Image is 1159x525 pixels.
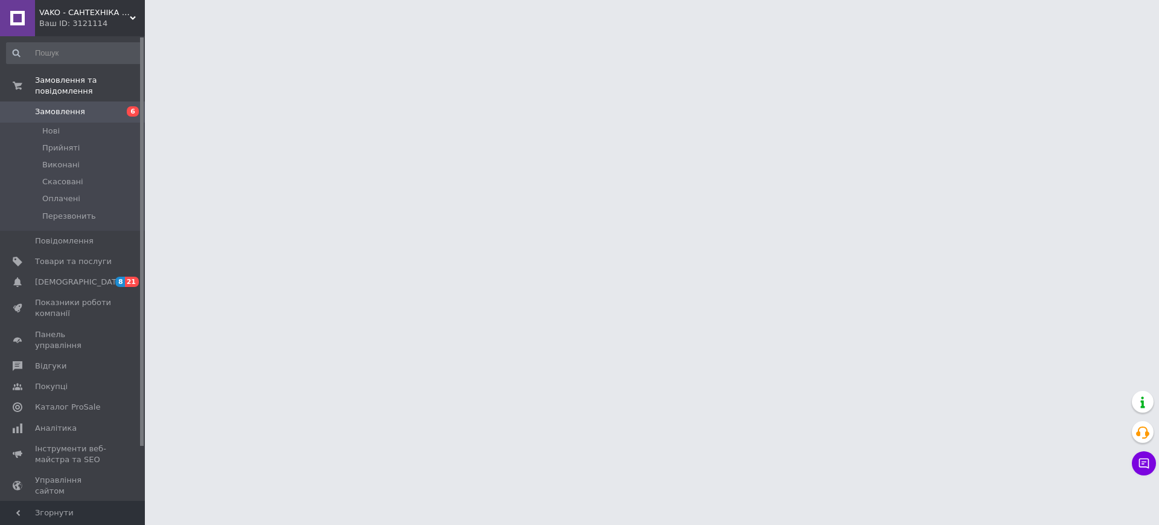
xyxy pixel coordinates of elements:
span: Прийняті [42,143,80,153]
span: Скасовані [42,176,83,187]
span: VAKO - САНТЕХНІКА ОПЛЕННЯ ВОДОПОСТАЧАННЯ [39,7,130,18]
span: Управління сайтом [35,475,112,497]
div: Ваш ID: 3121114 [39,18,145,29]
span: Інструменти веб-майстра та SEO [35,443,112,465]
span: Замовлення [35,106,85,117]
span: 6 [127,106,139,117]
span: Виконані [42,159,80,170]
span: Показники роботи компанії [35,297,112,319]
span: Замовлення та повідомлення [35,75,145,97]
span: Покупці [35,381,68,392]
span: [DEMOGRAPHIC_DATA] [35,277,124,288]
span: Оплачені [42,193,80,204]
span: 8 [115,277,125,287]
span: 21 [125,277,139,287]
span: Каталог ProSale [35,402,100,413]
span: Нові [42,126,60,137]
span: Панель управління [35,329,112,351]
span: Повідомлення [35,236,94,246]
input: Пошук [6,42,142,64]
span: Перезвонить [42,211,96,222]
button: Чат з покупцем [1132,451,1156,475]
span: Аналітика [35,423,77,434]
span: Товари та послуги [35,256,112,267]
span: Відгуки [35,361,66,372]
